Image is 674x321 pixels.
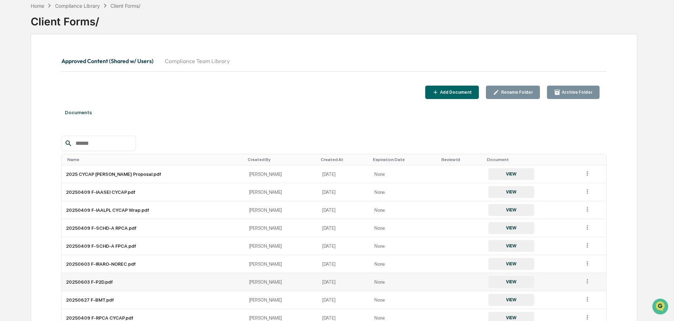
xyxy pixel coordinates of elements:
a: 🔎Data Lookup [4,99,47,112]
td: [DATE] [318,183,370,201]
td: 2025 CYCAP [PERSON_NAME] Proposal.pdf [62,165,245,183]
div: Toggle SortBy [67,157,242,162]
div: Rename Folder [500,90,533,95]
a: Powered byPylon [50,119,85,125]
td: None [370,219,439,237]
div: Documents [61,103,607,122]
div: Client Forms/ [31,10,637,28]
td: 20250409 F-SCHD-A RPCA.pdf [62,219,245,237]
td: [DATE] [318,273,370,291]
td: [PERSON_NAME] [245,219,318,237]
p: How can we help? [7,15,128,26]
td: None [370,291,439,309]
button: Add Document [425,86,479,99]
button: VIEW [488,258,534,270]
td: [DATE] [318,165,370,183]
button: Approved Content (Shared w/ Users) [61,53,159,69]
button: Start new chat [120,56,128,64]
div: Home [31,3,44,9]
button: VIEW [488,294,534,306]
td: [PERSON_NAME] [245,201,318,219]
td: [DATE] [318,291,370,309]
td: None [370,237,439,255]
td: [PERSON_NAME] [245,273,318,291]
td: 20250409 F-IAASEI CYCAP.pdf [62,183,245,201]
button: VIEW [488,276,534,288]
div: 🗄️ [51,89,57,95]
td: 20250603 F-IRARO-NOREC.pdf [62,255,245,273]
button: VIEW [488,204,534,216]
span: Data Lookup [14,102,44,109]
td: None [370,273,439,291]
div: Toggle SortBy [441,157,481,162]
td: None [370,165,439,183]
button: Rename Folder [486,86,540,99]
button: Archive Folder [547,86,600,99]
td: [PERSON_NAME] [245,183,318,201]
td: [DATE] [318,255,370,273]
td: 20250409 F-SCHD-A FPCA.pdf [62,237,245,255]
td: None [370,201,439,219]
a: 🗄️Attestations [48,86,90,99]
div: Toggle SortBy [248,157,315,162]
a: 🖐️Preclearance [4,86,48,99]
td: [PERSON_NAME] [245,237,318,255]
td: [DATE] [318,201,370,219]
div: Add Document [439,90,472,95]
div: Archive Folder [560,90,592,95]
div: Client Forms/ [110,3,140,9]
span: Attestations [58,89,88,96]
button: VIEW [488,222,534,234]
button: VIEW [488,186,534,198]
span: Pylon [70,119,85,125]
img: 1746055101610-c473b297-6a78-478c-a979-82029cc54cd1 [7,54,20,67]
iframe: Open customer support [651,298,670,317]
td: [DATE] [318,219,370,237]
span: Preclearance [14,89,46,96]
td: None [370,255,439,273]
td: [DATE] [318,237,370,255]
div: secondary tabs example [61,53,607,69]
div: Toggle SortBy [585,157,603,162]
div: 🔎 [7,103,13,109]
td: 20250627 F-BMT.pdf [62,291,245,309]
div: Start new chat [24,54,116,61]
td: [PERSON_NAME] [245,291,318,309]
button: Compliance Team Library [159,53,235,69]
button: VIEW [488,168,534,180]
td: 20250409 F-IAALPL CYCAP Wrap.pdf [62,201,245,219]
div: Toggle SortBy [373,157,436,162]
div: We're available if you need us! [24,61,89,67]
div: Compliance Library [55,3,100,9]
div: 🖐️ [7,89,13,95]
td: [PERSON_NAME] [245,255,318,273]
div: Toggle SortBy [321,157,367,162]
td: [PERSON_NAME] [245,165,318,183]
td: 20250603 F-P2D.pdf [62,273,245,291]
div: Toggle SortBy [487,157,577,162]
td: None [370,183,439,201]
button: VIEW [488,240,534,252]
